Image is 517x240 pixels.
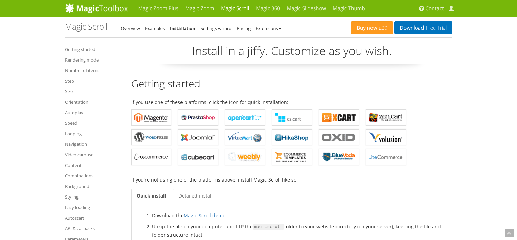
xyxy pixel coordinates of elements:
a: Magic Scroll for CubeCart [178,149,218,165]
a: Autostart [65,214,121,222]
a: Magic Scroll for WordPress [131,129,171,145]
b: Magic Scroll for Zen Cart [369,113,403,123]
a: Detailed install [173,189,218,203]
b: Magic Scroll for Magento [134,113,168,123]
a: Magic Scroll for OpenCart [225,109,265,126]
a: Extensions [256,25,281,31]
a: DownloadFree Trial [394,21,452,34]
img: MagicToolbox.com - Image tools for your website [65,3,128,13]
a: Magic Scroll for ecommerce Templates [272,149,312,165]
a: Magic Scroll for osCommerce [131,149,171,165]
li: Download the . [152,211,445,219]
a: Quick install [131,189,171,203]
p: If you use one of these platforms, click the icon for quick installation: [131,98,452,106]
a: Magic Scroll for LiteCommerce [366,149,406,165]
b: Magic Scroll for WordPress [134,132,168,142]
b: Magic Scroll for Volusion [369,132,403,142]
a: Magic Scroll for Volusion [366,129,406,145]
b: Magic Scroll for CS-Cart [275,113,309,123]
a: Autoplay [65,108,121,117]
a: Speed [65,119,121,127]
a: Magic Scroll for OXID [319,129,359,145]
a: Magic Scroll for HikaShop [272,129,312,145]
span: £29 [377,25,388,31]
b: Magic Scroll for VirtueMart [228,132,262,142]
h1: Magic Scroll [65,22,107,31]
a: Magic Scroll for Weebly [225,149,265,165]
h2: Getting started [131,78,452,91]
b: Magic Scroll for ecommerce Templates [275,152,309,162]
b: Magic Scroll for osCommerce [134,152,168,162]
a: Magic Scroll for BlueVoda [319,149,359,165]
a: Rendering mode [65,56,121,64]
b: Magic Scroll for PrestaShop [181,113,215,123]
b: Magic Scroll for Joomla [181,132,215,142]
b: Magic Scroll for CubeCart [181,152,215,162]
span: Free Trial [424,25,447,31]
a: Step [65,77,121,85]
b: Magic Scroll for HikaShop [275,132,309,142]
b: Magic Scroll for BlueVoda [322,152,356,162]
li: Unzip the file on your computer and FTP the folder to your website directory (on your server), ke... [152,223,445,239]
a: Video carousel [65,151,121,159]
b: Magic Scroll for LiteCommerce [369,152,403,162]
a: Background [65,182,121,190]
a: Styling [65,193,121,201]
a: Magic Scroll for X-Cart [319,109,359,126]
a: Magic Scroll for Zen Cart [366,109,406,126]
a: Overview [121,25,140,31]
a: Size [65,87,121,96]
a: Pricing [237,25,251,31]
a: Magic Scroll for Magento [131,109,171,126]
a: Magic Scroll demo [184,212,225,219]
code: magicscroll [253,224,284,230]
a: Orientation [65,98,121,106]
a: Magic Scroll for CS-Cart [272,109,312,126]
b: Magic Scroll for OXID [322,132,356,142]
a: Examples [145,25,165,31]
p: Install in a jiffy. Customize as you wish. [131,43,452,64]
a: Content [65,161,121,169]
a: Getting started [65,45,121,53]
a: Settings wizard [201,25,232,31]
b: Magic Scroll for OpenCart [228,113,262,123]
a: Lazy loading [65,203,121,211]
a: Magic Scroll for Joomla [178,129,218,145]
a: Magic Scroll for PrestaShop [178,109,218,126]
a: Looping [65,130,121,138]
span: Contact [426,5,444,12]
p: If you're not using one of the platforms above, install Magic Scroll like so: [131,176,452,184]
a: Installation [170,25,195,31]
a: Buy now£29 [351,21,393,34]
b: Magic Scroll for X-Cart [322,113,356,123]
a: Combinations [65,172,121,180]
b: Magic Scroll for Weebly [228,152,262,162]
a: Navigation [65,140,121,148]
a: Magic Scroll for VirtueMart [225,129,265,145]
a: Number of items [65,66,121,74]
a: API & callbacks [65,224,121,233]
